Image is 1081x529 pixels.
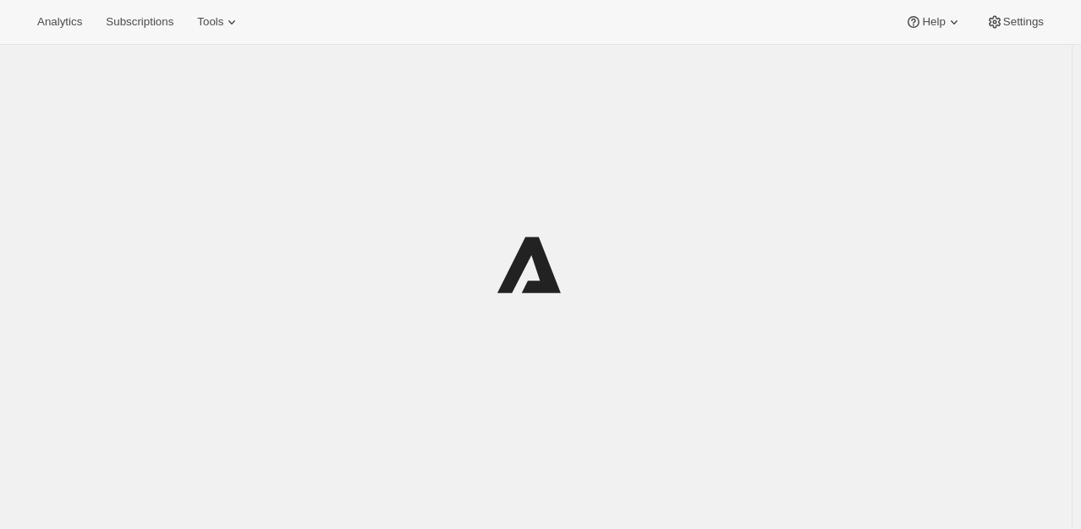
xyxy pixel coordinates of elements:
span: Tools [197,15,223,29]
button: Analytics [27,10,92,34]
button: Settings [976,10,1054,34]
button: Help [895,10,972,34]
span: Subscriptions [106,15,173,29]
button: Tools [187,10,250,34]
button: Subscriptions [96,10,184,34]
span: Analytics [37,15,82,29]
span: Settings [1003,15,1044,29]
span: Help [922,15,945,29]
